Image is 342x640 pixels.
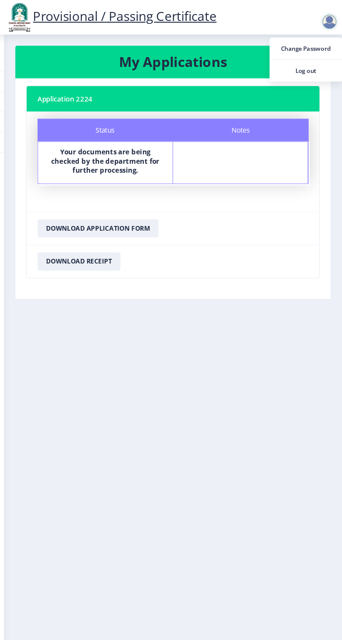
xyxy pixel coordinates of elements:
[26,2,51,31] img: logo
[274,56,342,77] a: Log out
[45,81,321,105] nb-card-header: Application 2224
[55,206,169,223] button: Download Application Form
[84,623,106,631] a: Edulab
[281,61,335,72] span: Log out
[55,237,133,255] button: Download Receipt
[274,35,342,56] a: Change Password
[55,112,183,133] div: Status
[32,623,122,631] span: Created with ♥ by 2025
[183,112,310,133] div: Notes
[45,50,321,67] h3: My Applications
[68,139,170,164] b: Your documents are being checked by the department for further processing.
[281,41,335,51] span: Change Password
[26,7,224,23] a: Provisional / Passing Certificate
